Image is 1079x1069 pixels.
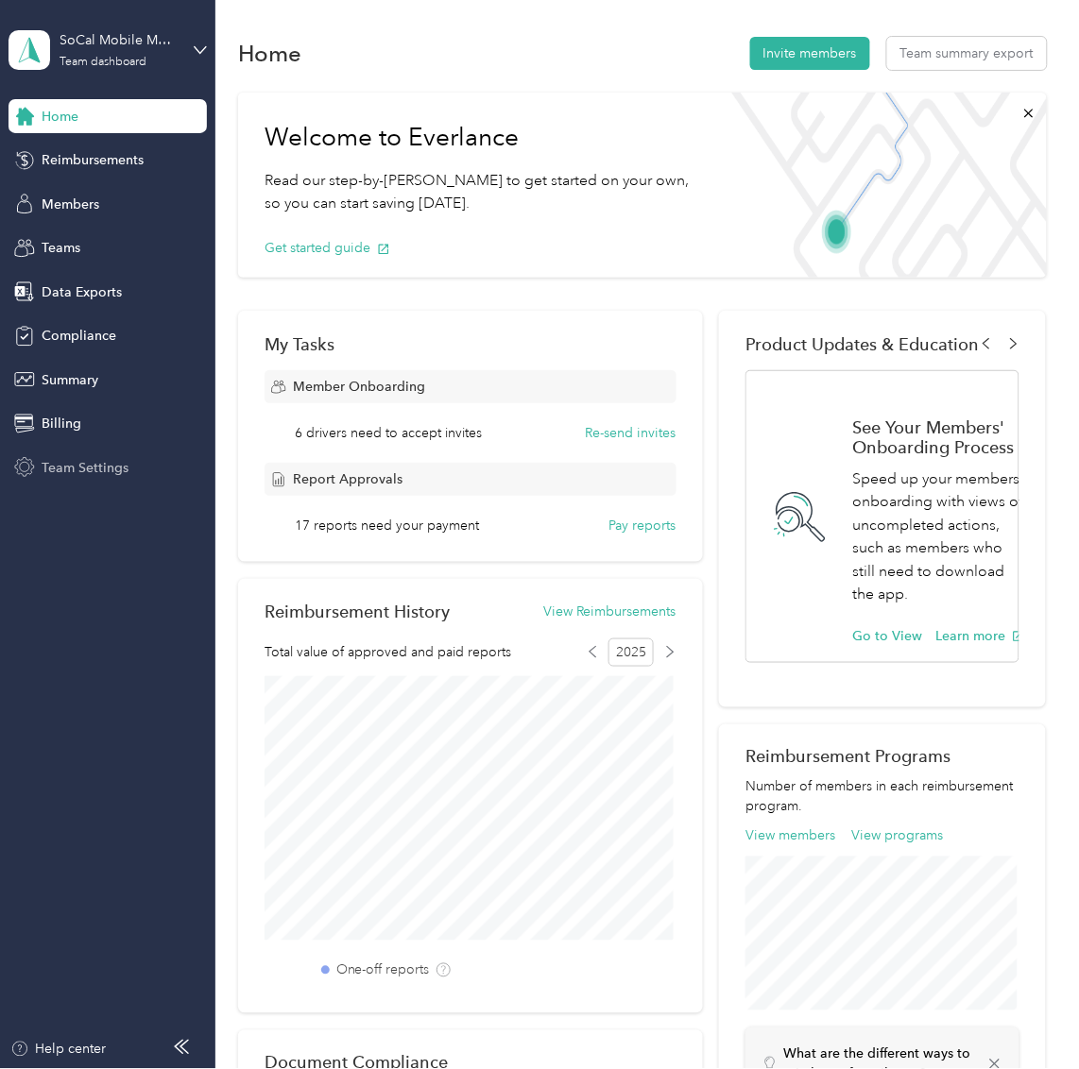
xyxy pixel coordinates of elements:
span: Member Onboarding [293,377,425,397]
h1: Welcome to Everlance [265,123,692,153]
span: Compliance [42,326,116,346]
button: View programs [852,826,944,846]
button: Get started guide [265,238,390,258]
h1: Home [238,43,301,63]
div: SoCal Mobile Medical Services LLC [60,30,178,50]
button: Go to View [852,626,922,646]
h2: Reimbursement History [265,602,450,621]
h2: Reimbursement Programs [745,747,1019,767]
button: Pay reports [609,516,677,535]
span: Reimbursements [42,150,144,170]
span: Team Settings [42,458,128,478]
span: 17 reports need your payment [295,516,479,535]
button: Re-send invites [586,423,677,443]
span: 6 drivers need to accept invites [295,423,482,443]
button: Invite members [750,37,870,70]
span: 2025 [608,638,654,667]
iframe: Everlance-gr Chat Button Frame [973,963,1079,1069]
span: Members [42,195,99,214]
h1: See Your Members' Onboarding Process [852,417,1025,457]
span: Total value of approved and paid reports [265,642,511,662]
button: Team summary export [887,37,1047,70]
span: Report Approvals [293,469,402,489]
button: View Reimbursements [543,602,677,621]
span: Product Updates & Education [745,334,979,354]
button: View members [745,826,835,846]
span: Billing [42,414,81,433]
img: Welcome to everlance [719,93,1047,278]
span: Home [42,107,78,127]
label: One-off reports [336,960,430,980]
p: Read our step-by-[PERSON_NAME] to get started on your own, so you can start saving [DATE]. [265,169,692,215]
span: Teams [42,238,80,258]
span: Data Exports [42,282,122,302]
p: Speed up your members' onboarding with views of uncompleted actions, such as members who still ne... [852,467,1025,606]
button: Help center [10,1040,107,1060]
span: Summary [42,370,98,390]
div: Team dashboard [60,57,146,68]
p: Number of members in each reimbursement program. [745,777,1019,817]
button: Learn more [935,626,1025,646]
div: My Tasks [265,334,677,354]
